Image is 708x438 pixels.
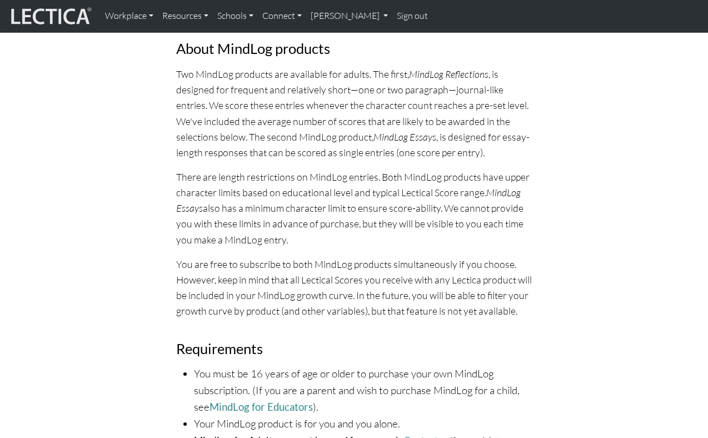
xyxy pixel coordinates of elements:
a: Schools [213,4,258,28]
img: lecticalive [8,6,92,27]
li: Your MindLog product is for you and you alone. [194,416,532,432]
em: MindLog Essays [373,131,436,143]
em: MindLog Reflections [409,68,488,80]
h3: About MindLog products [176,40,532,57]
a: Sign out [392,4,432,28]
p: Two MindLog products are available for adults. The first, , is designed for frequent and relative... [176,66,532,160]
em: MindLog Essays [176,186,521,214]
p: You are free to subscribe to both MindLog products simultaneously if you choose. However, keep in... [176,256,532,319]
a: Connect [258,4,306,28]
a: Resources [158,4,213,28]
a: Workplace [101,4,158,28]
h3: Requirements [176,340,532,357]
a: MindLog for Educators [210,401,313,413]
li: You must be 16 years of age or older to purchase your own MindLog subscription. (If you are a par... [194,366,532,416]
a: [PERSON_NAME] [306,4,392,28]
p: There are length restrictions on MindLog entries. Both MindLog products have upper character limi... [176,169,532,247]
